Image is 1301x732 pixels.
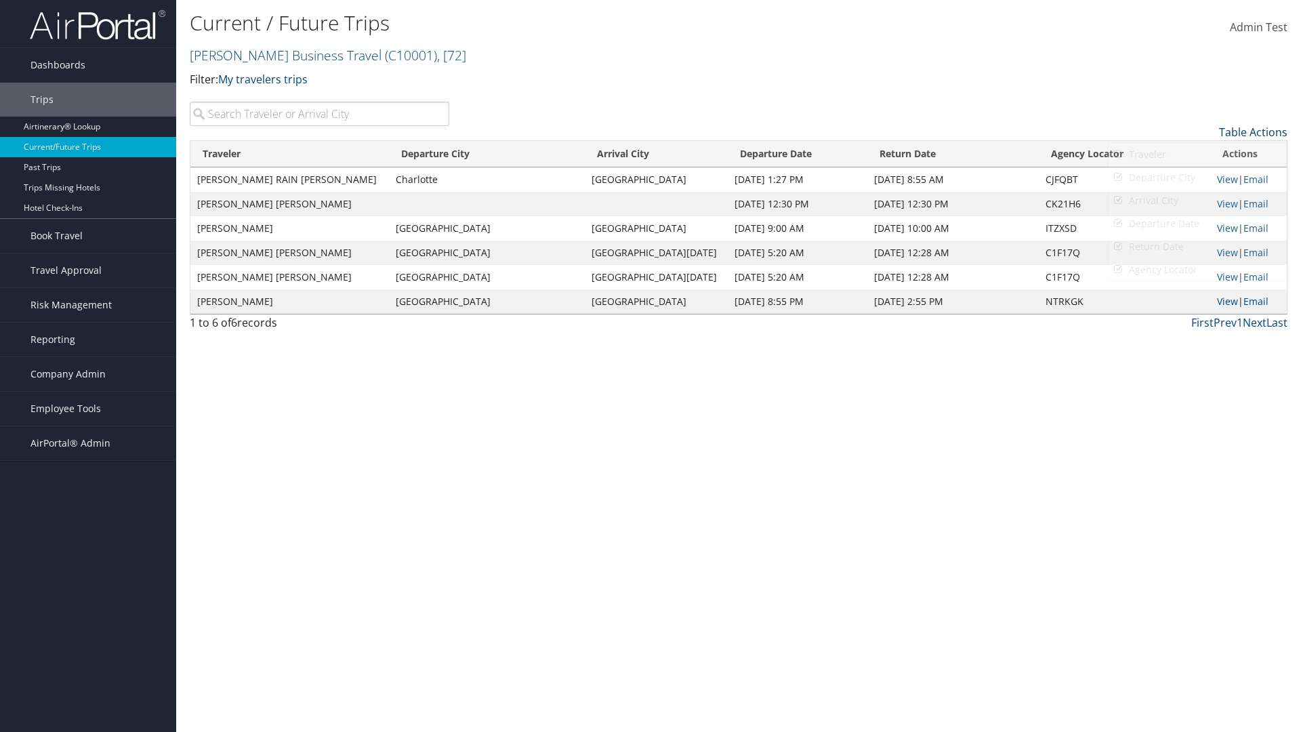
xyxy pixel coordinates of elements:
[1109,258,1287,281] a: Agency Locator
[1109,189,1287,212] a: Arrival City
[1109,235,1287,258] a: Return Date
[30,357,106,391] span: Company Admin
[30,253,102,287] span: Travel Approval
[30,83,54,117] span: Trips
[30,426,110,460] span: AirPortal® Admin
[30,48,85,82] span: Dashboards
[30,323,75,357] span: Reporting
[1109,143,1287,166] a: Traveler
[1109,166,1287,189] a: Departure City
[30,219,83,253] span: Book Travel
[1109,212,1287,235] a: Departure Date
[30,288,112,322] span: Risk Management
[30,9,165,41] img: airportal-logo.png
[30,392,101,426] span: Employee Tools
